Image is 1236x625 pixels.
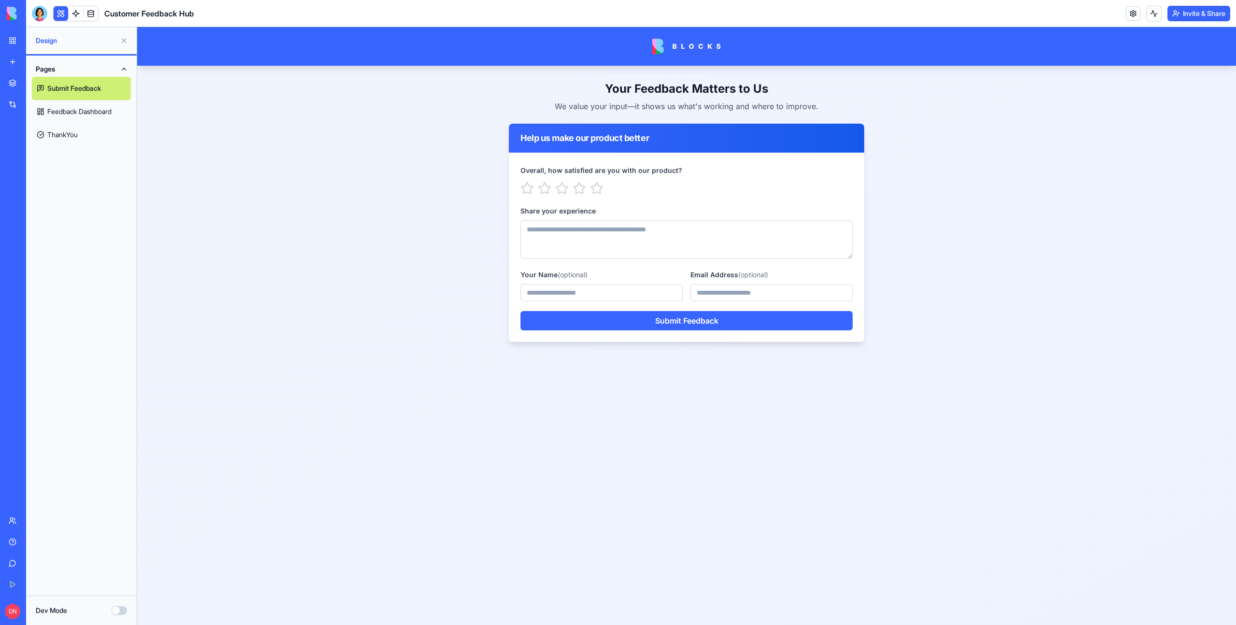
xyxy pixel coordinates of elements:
label: Share your experience [383,180,459,188]
button: Pages [32,61,131,77]
a: Feedback Dashboard [32,100,131,123]
span: Customer Feedback Hub [104,8,194,19]
button: Invite & Share [1167,6,1230,21]
span: Design [36,36,116,45]
button: Submit Feedback [383,284,716,303]
span: DN [5,604,20,619]
div: Help us make our product better [383,104,716,118]
a: Submit Feedback [32,77,131,100]
span: (optional) [601,243,631,252]
a: ThankYou [32,123,131,146]
label: Email Address [553,243,631,252]
h1: Your Feedback Matters to Us [372,54,727,70]
span: (optional) [421,243,450,252]
p: We value your input—it shows us what's working and where to improve. [410,73,688,85]
img: Blocks Logo [515,12,583,27]
label: Overall, how satisfied are you with our product? [383,139,545,147]
label: Your Name [383,243,450,252]
img: logo [7,7,67,20]
label: Dev Mode [36,606,67,615]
